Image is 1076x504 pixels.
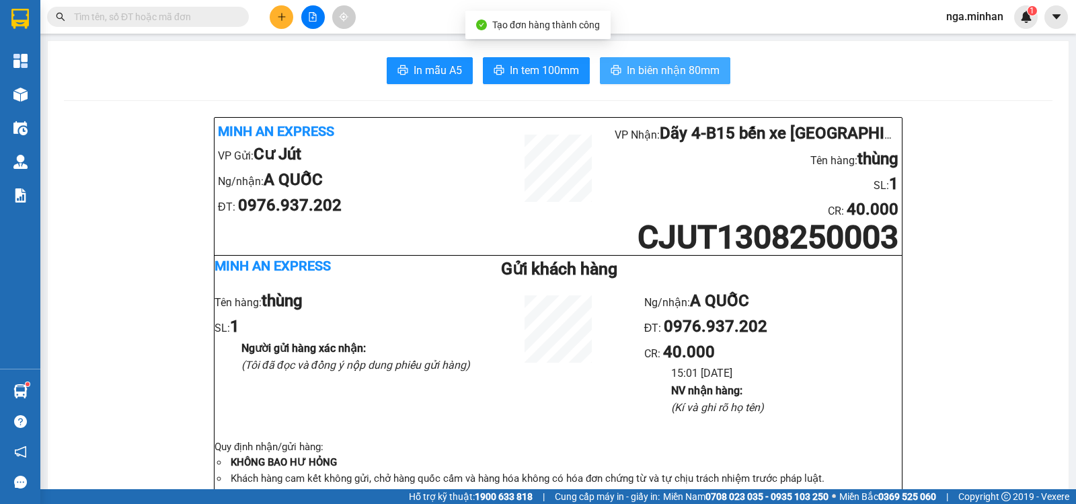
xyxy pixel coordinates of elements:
strong: 0708 023 035 - 0935 103 250 [705,491,829,502]
b: 40.000 [663,343,715,361]
li: Ng/nhận: [644,289,902,314]
span: notification [14,445,27,458]
span: In tem 100mm [510,62,579,79]
button: printerIn biên nhận 80mm [600,57,730,84]
span: Miền Nam [663,489,829,504]
span: | [543,489,545,504]
b: A QUỐC [690,291,749,310]
li: VP Nhận: [615,121,898,147]
b: 0976.937.202 [664,317,767,336]
button: printerIn mẫu A5 [387,57,473,84]
span: Miền Bắc [839,489,936,504]
li: Tên hàng: [215,289,472,314]
b: thùng [857,149,898,168]
b: 1 [230,317,239,336]
ul: CR : [644,289,902,416]
b: A QUỐC [264,170,323,189]
button: file-add [301,5,325,29]
span: In biên nhận 80mm [627,62,720,79]
span: Tạo đơn hàng thành công [492,20,600,30]
button: plus [270,5,293,29]
span: caret-down [1050,11,1063,23]
button: printerIn tem 100mm [483,57,590,84]
b: Minh An Express [218,123,334,139]
li: 15:01 [DATE] [671,365,902,382]
sup: 1 [26,382,30,386]
img: dashboard-icon [13,54,28,68]
b: Minh An Express [215,258,331,274]
i: (Kí và ghi rõ họ tên) [671,401,764,414]
b: thùng [262,291,303,310]
img: icon-new-feature [1020,11,1032,23]
b: NV nhận hàng : [671,384,742,397]
sup: 1 [1028,6,1037,15]
span: message [14,476,27,489]
span: Hỗ trợ kỹ thuật: [409,489,533,504]
span: 1 [1030,6,1034,15]
span: copyright [1001,492,1011,501]
strong: 1900 633 818 [475,491,533,502]
img: logo-vxr [11,9,29,29]
li: Hàng gửi quá 07 ngày không đến nhận thì công ty không chịu trách nhiệm khi thất lạc. [228,487,902,503]
strong: 0369 525 060 [878,491,936,502]
span: plus [277,12,286,22]
span: printer [397,65,408,77]
span: In mẫu A5 [414,62,462,79]
strong: KHÔNG BAO HƯ HỎNG [231,456,337,468]
b: 0976.937.202 [238,196,342,215]
img: solution-icon [13,188,28,203]
li: Ng/nhận: [218,168,502,193]
span: search [56,12,65,22]
span: check-circle [476,20,487,30]
b: 1 [889,174,898,193]
span: file-add [308,12,317,22]
span: aim [339,12,348,22]
b: Dãy 4-B15 bến xe [GEOGRAPHIC_DATA] [660,124,948,143]
span: printer [494,65,504,77]
h1: CJUT1308250003 [615,223,898,252]
li: ĐT: [218,193,502,219]
span: nga.minhan [935,8,1014,25]
span: ⚪️ [832,494,836,499]
b: 40.000 [847,200,898,219]
i: (Tôi đã đọc và đồng ý nộp dung phiếu gửi hàng) [241,359,470,371]
b: Cư Jút [254,145,301,164]
li: CR : [615,197,898,223]
img: warehouse-icon [13,121,28,135]
li: SL: [215,314,472,340]
span: | [946,489,948,504]
li: ĐT: [644,314,902,340]
li: Khách hàng cam kết không gửi, chở hàng quốc cấm và hàng hóa không có hóa đơn chứng từ và tự chịu ... [228,471,902,487]
button: caret-down [1044,5,1068,29]
li: Tên hàng: [615,147,898,172]
span: printer [611,65,621,77]
b: Người gửi hàng xác nhận : [241,342,366,355]
img: warehouse-icon [13,87,28,102]
span: question-circle [14,415,27,428]
li: VP Gửi: [218,142,502,168]
img: warehouse-icon [13,384,28,398]
input: Tìm tên, số ĐT hoặc mã đơn [74,9,233,24]
button: aim [332,5,356,29]
img: warehouse-icon [13,155,28,169]
li: SL: [615,172,898,197]
span: Cung cấp máy in - giấy in: [555,489,660,504]
b: Gửi khách hàng [501,259,617,279]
